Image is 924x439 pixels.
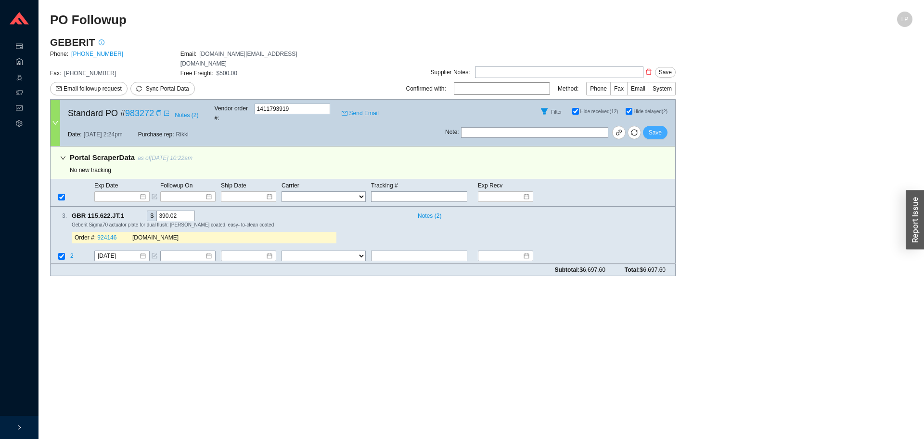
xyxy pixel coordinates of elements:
input: 8/27/2025 [98,252,139,261]
span: Ship Date [221,182,246,189]
a: 924146 [97,235,116,241]
span: Email followup request [64,84,122,93]
a: link [612,126,626,139]
span: delete [644,68,654,75]
span: Hide delayed (2) [633,109,667,114]
a: 983272 [125,108,154,118]
span: sync [136,86,142,92]
span: 2 [70,253,75,260]
span: $6,697.60 [640,266,666,273]
div: Copy [156,108,162,118]
span: Notes ( 2 ) [418,211,441,221]
button: Notes (2) [413,211,442,217]
span: [DATE] 2:24pm [84,130,123,139]
span: form [152,194,157,200]
button: delete [643,65,654,79]
span: info-circle [95,40,108,45]
span: form [152,253,157,259]
span: Subtotal: [554,265,605,275]
button: Save [655,67,676,78]
span: setting [16,117,23,132]
div: 3 . [51,211,67,221]
span: Tracking # [371,182,398,189]
span: Notes ( 2 ) [175,110,198,120]
span: Order #: [75,235,96,241]
span: Save [649,128,662,137]
div: Copy [126,211,132,221]
span: Vendor order # : [215,104,253,123]
span: Phone [590,85,607,92]
span: [DOMAIN_NAME] [132,235,179,241]
span: Note : [445,127,459,138]
span: Email [631,85,645,92]
span: Purchase rep: [138,130,174,139]
h2: PO Followup [50,12,697,28]
span: Email: [180,51,196,57]
span: System [653,85,672,92]
h3: GEBERIT [50,36,95,49]
input: Hide received(12) [572,108,579,115]
span: Rikki [176,130,189,139]
span: Carrier [282,182,299,189]
span: $500.00 [217,70,237,77]
button: Save [643,126,667,139]
div: No new tracking [70,165,195,175]
span: right [16,425,22,430]
span: [PHONE_NUMBER] [64,70,116,77]
span: export [164,110,169,116]
a: [PHONE_NUMBER] [71,51,123,57]
span: down [60,155,66,161]
span: Save [659,67,672,77]
span: GBR 115.622.JT.1 [72,211,132,221]
div: Confirmed with: Method: [406,82,676,95]
span: as of [DATE] 10:22am [138,155,192,161]
span: Fax [614,85,624,92]
button: Filter [537,104,552,119]
span: sync [628,129,641,136]
span: Followup On [160,182,192,189]
span: mail [342,110,347,116]
a: mailSend Email [342,108,379,118]
span: Geberit Sigma70 actuator plate for dual flush: [PERSON_NAME] coated, easy- to-clean coated [72,222,274,227]
span: Phone: [50,51,68,57]
span: $6,697.60 [579,266,605,273]
span: Exp Date [94,182,118,189]
span: link [616,130,622,137]
span: Fax: [50,70,61,77]
span: Exp Recv [478,182,502,189]
a: export [164,108,169,118]
button: mailEmail followup request [50,82,128,95]
span: down [52,120,59,126]
span: mail [56,86,62,93]
span: Date: [68,130,82,139]
span: Portal Scraper Data [70,153,135,161]
button: sync [628,126,641,139]
span: filter [537,107,552,115]
button: syncSync Portal Data [130,82,195,95]
button: Notes (2) [174,110,199,117]
span: Sync Portal Data [146,85,189,92]
div: Supplier Notes: [431,67,470,77]
div: $ [147,211,156,221]
span: Filter [551,109,562,115]
span: copy [156,110,162,116]
span: Hide received (12) [580,109,618,114]
span: Total: [625,265,666,275]
span: LP [901,12,909,27]
span: fund [16,101,23,117]
span: credit-card [16,40,23,55]
span: Standard PO # [68,106,154,120]
span: Free Freight: [180,70,214,77]
button: info-circle [95,36,108,49]
span: [DOMAIN_NAME][EMAIL_ADDRESS][DOMAIN_NAME] [180,51,297,67]
input: Hide delayed(2) [626,108,632,115]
